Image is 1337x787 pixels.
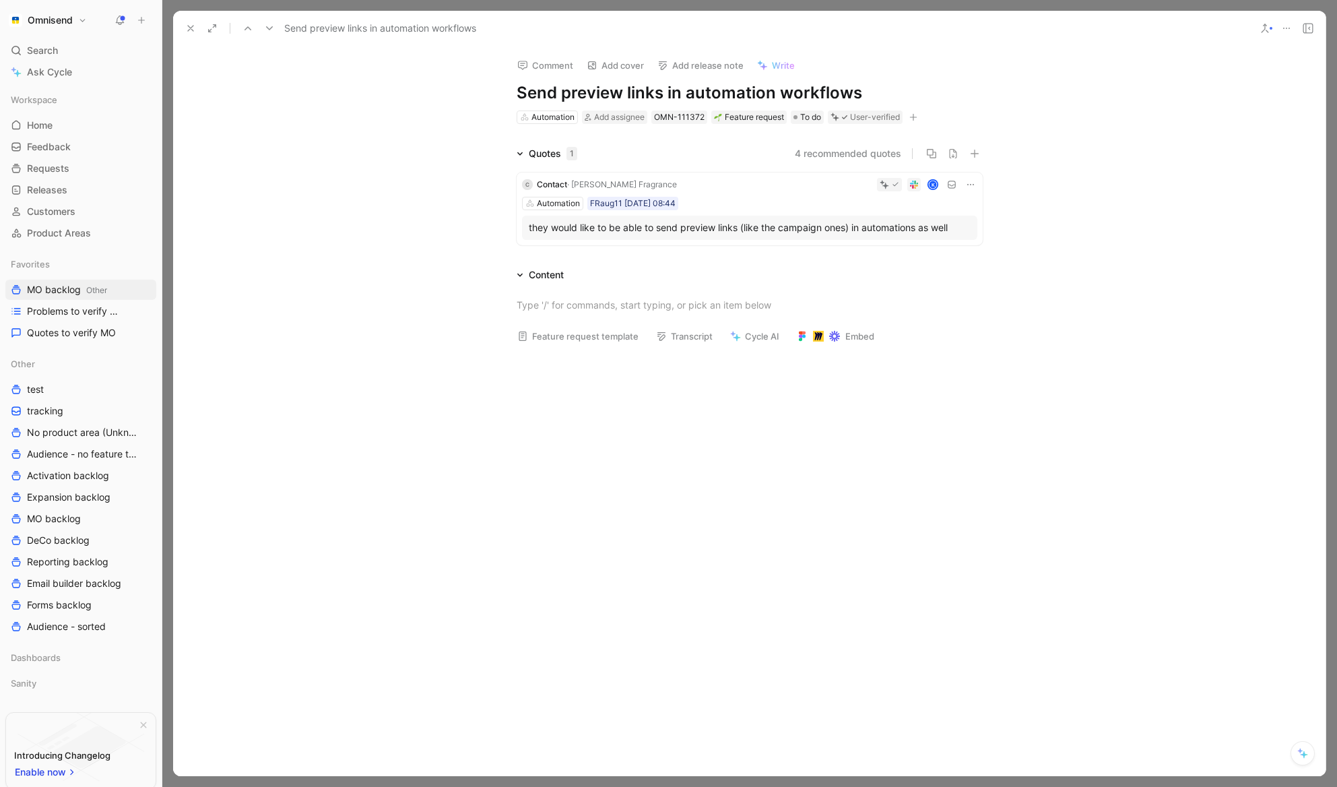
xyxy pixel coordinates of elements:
span: Dashboards [11,651,61,664]
span: test [27,383,44,396]
button: Comment [511,56,579,75]
div: User-verified [850,111,900,124]
span: Activation backlog [27,469,109,482]
span: Other [86,285,107,295]
span: DeCo backlog [27,534,90,547]
button: Enable now [14,763,77,781]
span: Email builder backlog [27,577,121,590]
h1: Send preview links in automation workflows [517,82,983,104]
div: Sanity [5,673,156,697]
span: Requests [27,162,69,175]
span: · [PERSON_NAME] Fragrance [567,179,677,189]
img: bg-BLZuj68n.svg [18,713,144,782]
div: C [522,179,533,190]
span: Sanity [11,676,36,690]
a: Requests [5,158,156,179]
div: Quotes [529,146,577,162]
a: Email builder backlog [5,573,156,594]
span: tracking [27,404,63,418]
a: Audience - no feature tag [5,444,156,464]
span: Audience - no feature tag [27,447,137,461]
span: To do [800,111,821,124]
div: Favorites [5,254,156,274]
span: Write [772,59,795,71]
div: Quotes1 [511,146,583,162]
span: Enable now [15,764,67,780]
span: Home [27,119,53,132]
button: Transcript [650,327,719,346]
span: Quotes to verify MO [27,326,116,340]
a: Forms backlog [5,595,156,615]
span: Workspace [11,93,57,106]
div: Introducing Changelog [14,747,110,763]
div: To do [791,111,824,124]
div: Dashboards [5,648,156,668]
span: Customers [27,205,75,218]
span: Problems to verify MO [27,305,122,318]
a: Reporting backlog [5,552,156,572]
a: MO backlogOther [5,280,156,300]
div: Other [5,354,156,374]
button: Cycle AI [724,327,785,346]
div: Content [511,267,569,283]
a: Quotes to verify MO [5,323,156,343]
button: Embed [791,327,880,346]
span: Reporting backlog [27,555,108,569]
a: No product area (Unknowns) [5,422,156,443]
button: Feature request template [511,327,645,346]
a: tracking [5,401,156,421]
span: Search [27,42,58,59]
a: Feedback [5,137,156,157]
button: Add release note [651,56,750,75]
div: they would like to be able to send preview links (like the campaign ones) in automations as well [529,220,971,236]
div: FRaug11 [DATE] 08:44 [590,197,676,210]
h1: Omnisend [28,14,73,26]
a: DeCo backlog [5,530,156,550]
a: Releases [5,180,156,200]
a: Audience - sorted [5,617,156,637]
div: 1 [566,147,577,160]
span: Favorites [11,257,50,271]
span: Send preview links in automation workflows [284,20,476,36]
div: K [928,180,937,189]
div: Workspace [5,90,156,110]
span: Other [11,357,35,371]
div: Sanity [5,673,156,693]
span: MO backlog [27,512,81,526]
button: 4 recommended quotes [795,146,901,162]
a: Home [5,115,156,135]
span: Feedback [27,140,71,154]
span: Contact [537,179,567,189]
div: Automation [531,111,575,124]
div: Dashboards [5,648,156,672]
button: OmnisendOmnisend [5,11,90,30]
span: No product area (Unknowns) [27,426,139,439]
button: Add cover [581,56,650,75]
a: Problems to verify MO [5,301,156,321]
span: MO backlog [27,283,107,297]
div: Content [529,267,564,283]
img: Omnisend [9,13,22,27]
div: OMN-111372 [654,111,705,124]
div: OthertesttrackingNo product area (Unknowns)Audience - no feature tagActivation backlogExpansion b... [5,354,156,637]
div: Automation [537,197,580,210]
span: Forms backlog [27,598,92,612]
button: Write [751,56,801,75]
div: Feature request [714,111,784,124]
div: Search [5,40,156,61]
a: Expansion backlog [5,487,156,507]
span: Expansion backlog [27,491,110,504]
a: MO backlog [5,509,156,529]
span: Add assignee [594,112,645,122]
span: Releases [27,183,67,197]
img: 🌱 [714,113,722,121]
a: test [5,379,156,400]
div: 🌱Feature request [711,111,787,124]
span: Audience - sorted [27,620,106,633]
a: Activation backlog [5,466,156,486]
span: Product Areas [27,226,91,240]
a: Customers [5,201,156,222]
span: Ask Cycle [27,64,72,80]
a: Product Areas [5,223,156,243]
a: Ask Cycle [5,62,156,82]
